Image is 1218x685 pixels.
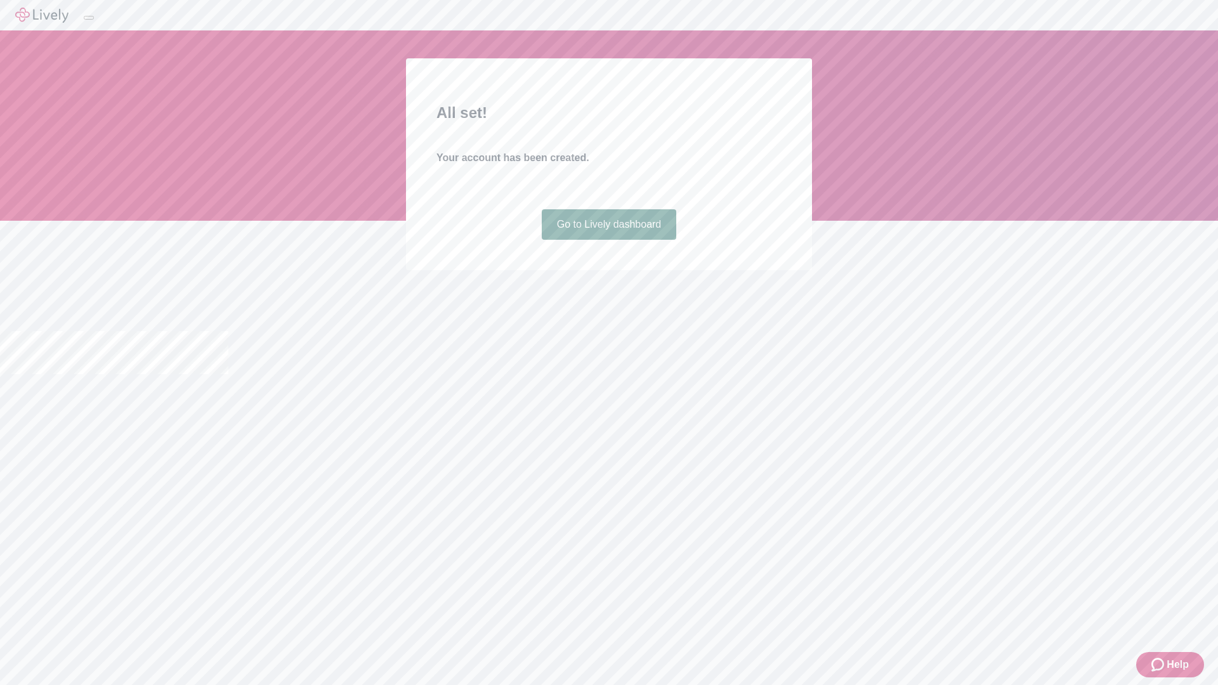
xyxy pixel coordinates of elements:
[84,16,94,20] button: Log out
[1136,652,1204,677] button: Zendesk support iconHelp
[436,101,782,124] h2: All set!
[1151,657,1167,672] svg: Zendesk support icon
[15,8,69,23] img: Lively
[436,150,782,166] h4: Your account has been created.
[1167,657,1189,672] span: Help
[542,209,677,240] a: Go to Lively dashboard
